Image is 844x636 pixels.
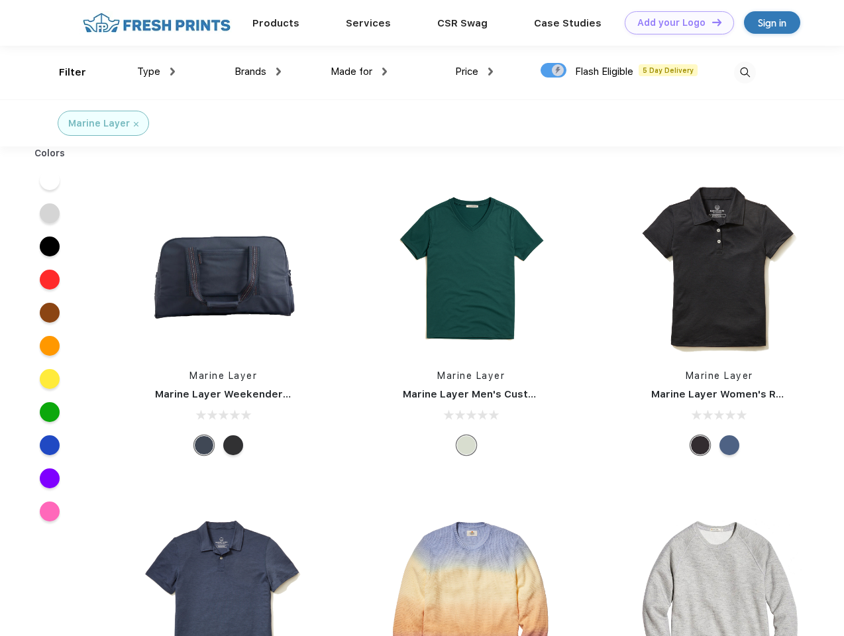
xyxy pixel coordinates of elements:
[734,62,756,83] img: desktop_search.svg
[758,15,786,30] div: Sign in
[59,65,86,80] div: Filter
[744,11,800,34] a: Sign in
[194,435,214,455] div: Navy
[137,66,160,78] span: Type
[252,17,299,29] a: Products
[25,146,76,160] div: Colors
[456,435,476,455] div: Any Color
[631,180,808,356] img: func=resize&h=266
[189,370,257,381] a: Marine Layer
[155,388,305,400] a: Marine Layer Weekender Bag
[690,435,710,455] div: Black
[170,68,175,76] img: dropdown.png
[331,66,372,78] span: Made for
[488,68,493,76] img: dropdown.png
[383,180,559,356] img: func=resize&h=266
[276,68,281,76] img: dropdown.png
[637,17,706,28] div: Add your Logo
[235,66,266,78] span: Brands
[68,117,130,131] div: Marine Layer
[346,17,391,29] a: Services
[719,435,739,455] div: Navy
[712,19,721,26] img: DT
[134,122,138,127] img: filter_cancel.svg
[223,435,243,455] div: Phantom
[382,68,387,76] img: dropdown.png
[79,11,235,34] img: fo%20logo%202.webp
[575,66,633,78] span: Flash Eligible
[639,64,698,76] span: 5 Day Delivery
[135,180,311,356] img: func=resize&h=266
[403,388,665,400] a: Marine Layer Men's Custom Dyed Signature V-Neck
[437,370,505,381] a: Marine Layer
[686,370,753,381] a: Marine Layer
[437,17,488,29] a: CSR Swag
[455,66,478,78] span: Price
